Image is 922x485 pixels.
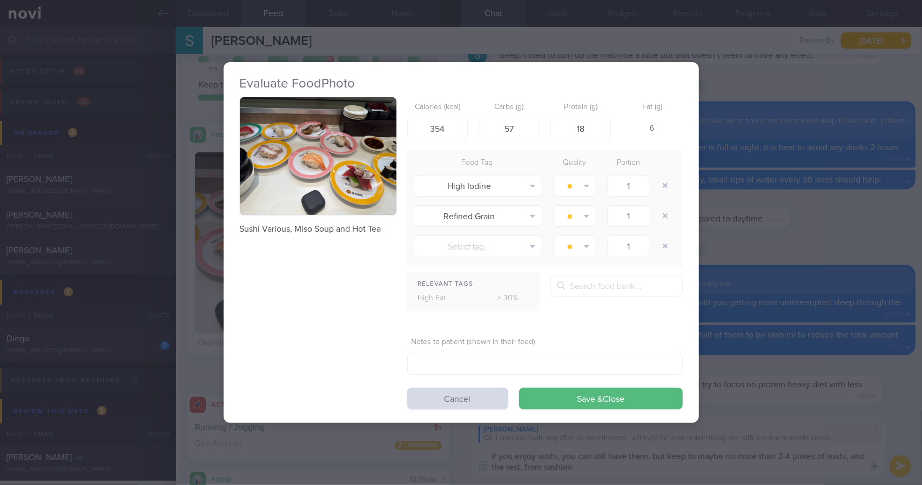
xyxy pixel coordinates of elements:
[407,291,476,306] div: High Fat
[479,118,540,139] input: 33
[407,156,548,171] div: Food Tag
[548,156,602,171] div: Quality
[555,103,607,112] label: Protein (g)
[407,278,540,291] div: Relevant Tags
[413,235,542,257] button: Select tag...
[413,205,542,227] button: Refined Grain
[607,205,650,227] input: 1.0
[602,156,656,171] div: Portion
[476,291,540,306] div: > 30%
[550,118,611,139] input: 9
[412,338,678,347] label: Notes to patient (shown in their feed)
[607,235,650,257] input: 1.0
[407,388,508,409] button: Cancel
[550,275,683,297] input: Search food bank...
[626,103,678,112] label: Fat (g)
[622,118,683,140] div: 6
[412,103,464,112] label: Calories (kcal)
[240,224,396,234] p: Sushi Various, Miso Soup and Hot Tea
[413,175,542,197] button: High Iodine
[407,118,468,139] input: 250
[240,97,396,215] img: Sushi Various, Miso Soup and Hot Tea
[607,175,650,197] input: 1.0
[519,388,683,409] button: Save &Close
[240,76,683,92] h2: Evaluate Food Photo
[483,103,535,112] label: Carbs (g)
